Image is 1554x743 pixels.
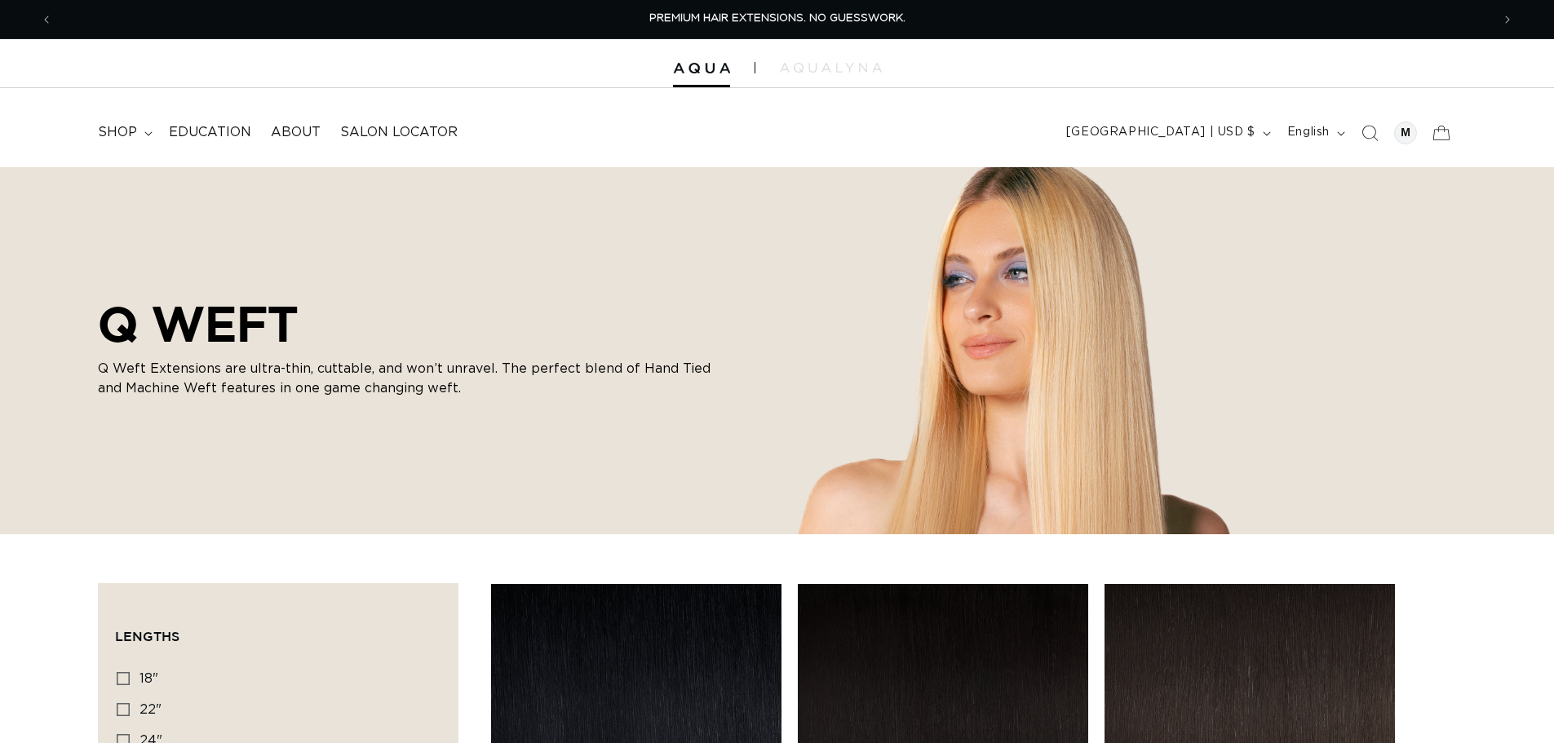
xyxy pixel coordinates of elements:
[98,359,718,398] p: Q Weft Extensions are ultra-thin, cuttable, and won’t unravel. The perfect blend of Hand Tied and...
[1066,124,1255,141] span: [GEOGRAPHIC_DATA] | USD $
[261,114,330,151] a: About
[340,124,458,141] span: Salon Locator
[780,63,882,73] img: aqualyna.com
[115,629,179,643] span: Lengths
[271,124,321,141] span: About
[330,114,467,151] a: Salon Locator
[139,703,162,716] span: 22"
[1352,115,1388,151] summary: Search
[169,124,251,141] span: Education
[1287,124,1330,141] span: English
[159,114,261,151] a: Education
[98,295,718,352] h2: Q WEFT
[139,672,158,685] span: 18"
[88,114,159,151] summary: shop
[98,124,137,141] span: shop
[649,13,905,24] span: PREMIUM HAIR EXTENSIONS. NO GUESSWORK.
[673,63,730,74] img: Aqua Hair Extensions
[1490,4,1525,35] button: Next announcement
[1056,117,1277,148] button: [GEOGRAPHIC_DATA] | USD $
[29,4,64,35] button: Previous announcement
[115,600,441,659] summary: Lengths (0 selected)
[1277,117,1352,148] button: English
